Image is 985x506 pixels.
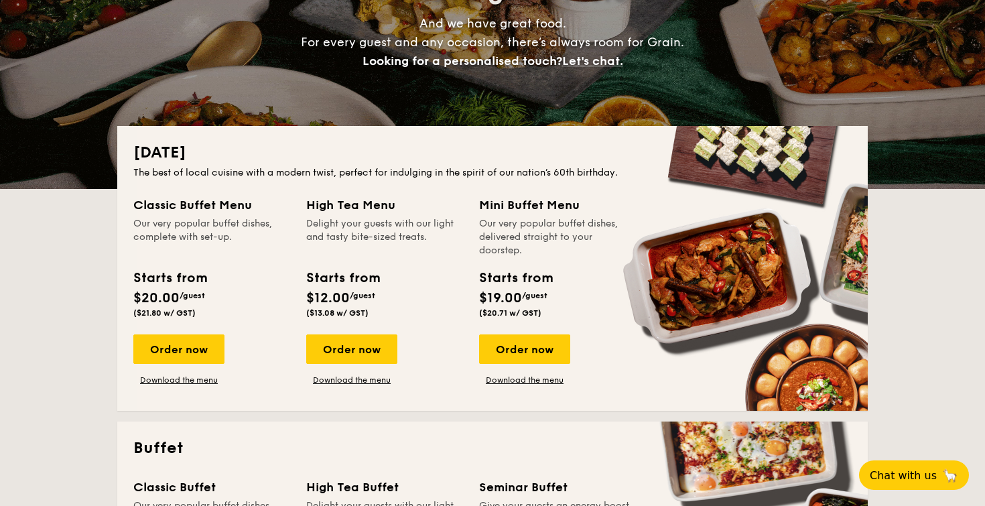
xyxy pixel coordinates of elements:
[306,375,397,385] a: Download the menu
[133,142,852,164] h2: [DATE]
[479,290,522,306] span: $19.00
[306,478,463,497] div: High Tea Buffet
[479,268,552,288] div: Starts from
[133,478,290,497] div: Classic Buffet
[301,16,684,68] span: And we have great food. For every guest and any occasion, there’s always room for Grain.
[870,469,937,482] span: Chat with us
[133,196,290,214] div: Classic Buffet Menu
[350,291,375,300] span: /guest
[306,308,369,318] span: ($13.08 w/ GST)
[133,290,180,306] span: $20.00
[133,438,852,459] h2: Buffet
[133,217,290,257] div: Our very popular buffet dishes, complete with set-up.
[479,217,636,257] div: Our very popular buffet dishes, delivered straight to your doorstep.
[522,291,547,300] span: /guest
[479,196,636,214] div: Mini Buffet Menu
[859,460,969,490] button: Chat with us🦙
[133,166,852,180] div: The best of local cuisine with a modern twist, perfect for indulging in the spirit of our nation’...
[306,290,350,306] span: $12.00
[562,54,623,68] span: Let's chat.
[133,334,224,364] div: Order now
[133,308,196,318] span: ($21.80 w/ GST)
[479,478,636,497] div: Seminar Buffet
[306,334,397,364] div: Order now
[180,291,205,300] span: /guest
[479,334,570,364] div: Order now
[306,268,379,288] div: Starts from
[306,217,463,257] div: Delight your guests with our light and tasty bite-sized treats.
[942,468,958,483] span: 🦙
[479,308,541,318] span: ($20.71 w/ GST)
[306,196,463,214] div: High Tea Menu
[479,375,570,385] a: Download the menu
[133,375,224,385] a: Download the menu
[363,54,562,68] span: Looking for a personalised touch?
[133,268,206,288] div: Starts from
